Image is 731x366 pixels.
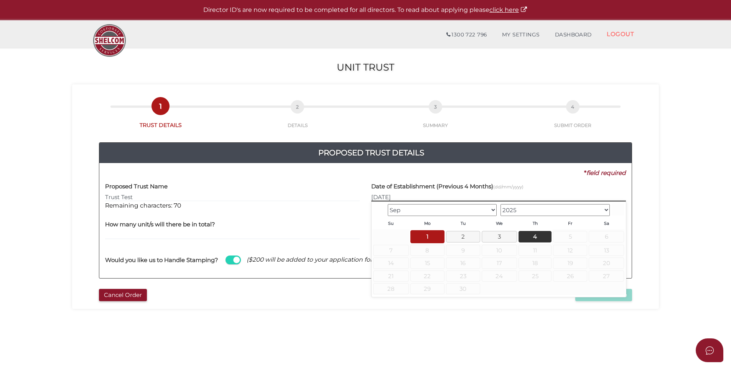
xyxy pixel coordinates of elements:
[589,245,624,256] span: 13
[105,257,218,264] h4: Would you like us to Handle Stamping?
[99,289,147,302] button: Cancel Order
[91,108,230,129] a: 1TRUST DETAILS
[446,257,480,269] span: 16
[506,109,640,129] a: 4SUBMIT ORDER
[388,221,393,226] span: Sunday
[105,183,168,190] h4: Proposed Trust Name
[589,257,624,269] span: 20
[553,270,587,282] span: 26
[373,270,408,282] span: 21
[105,202,181,209] span: Remaining characters: 70
[429,100,442,114] span: 3
[493,184,524,190] small: (dd/mm/yyyy)
[533,221,538,226] span: Thursday
[519,270,552,282] span: 25
[365,109,506,129] a: 3SUMMARY
[410,283,445,294] span: 29
[599,26,642,42] a: LOGOUT
[154,99,167,113] span: 1
[373,257,408,269] span: 14
[568,221,572,226] span: Friday
[566,100,580,114] span: 4
[371,193,626,201] input: dd/mm/yyyy
[446,245,480,256] span: 9
[482,231,517,242] a: 3
[586,169,626,176] i: field required
[410,230,445,243] a: 1
[424,221,431,226] span: Monday
[494,27,547,43] a: MY SETTINGS
[482,270,517,282] span: 24
[410,257,445,269] span: 15
[446,270,480,282] span: 23
[373,203,385,216] a: Prev
[105,221,215,228] h4: How many unit/s will there be in total?
[373,283,408,294] span: 28
[439,27,494,43] a: 1300 722 796
[373,245,408,256] span: 7
[553,231,587,242] span: 5
[496,221,503,226] span: Wednesday
[446,283,480,294] span: 30
[105,147,637,159] h4: Proposed Trust Details
[519,231,552,242] a: 4
[19,6,712,15] p: Director ID's are now required to be completed for all directors. To read about applying please
[489,6,528,13] a: click here
[553,257,587,269] span: 19
[247,256,434,264] span: ($200 will be added to your application for State Revenue Fees)
[230,109,365,129] a: 2DETAILS
[410,270,445,282] span: 22
[547,27,599,43] a: DASHBOARD
[446,231,480,242] a: 2
[589,270,624,282] span: 27
[482,257,517,269] span: 17
[612,203,624,216] a: Next
[89,20,130,61] img: Logo
[461,221,466,226] span: Tuesday
[553,245,587,256] span: 12
[696,338,723,362] button: Open asap
[519,257,552,269] span: 18
[371,183,524,190] h4: Date of Establishment (Previous 4 Months)
[589,231,624,242] span: 6
[604,221,609,226] span: Saturday
[482,245,517,256] span: 10
[519,245,552,256] span: 11
[291,100,304,114] span: 2
[410,245,445,256] span: 8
